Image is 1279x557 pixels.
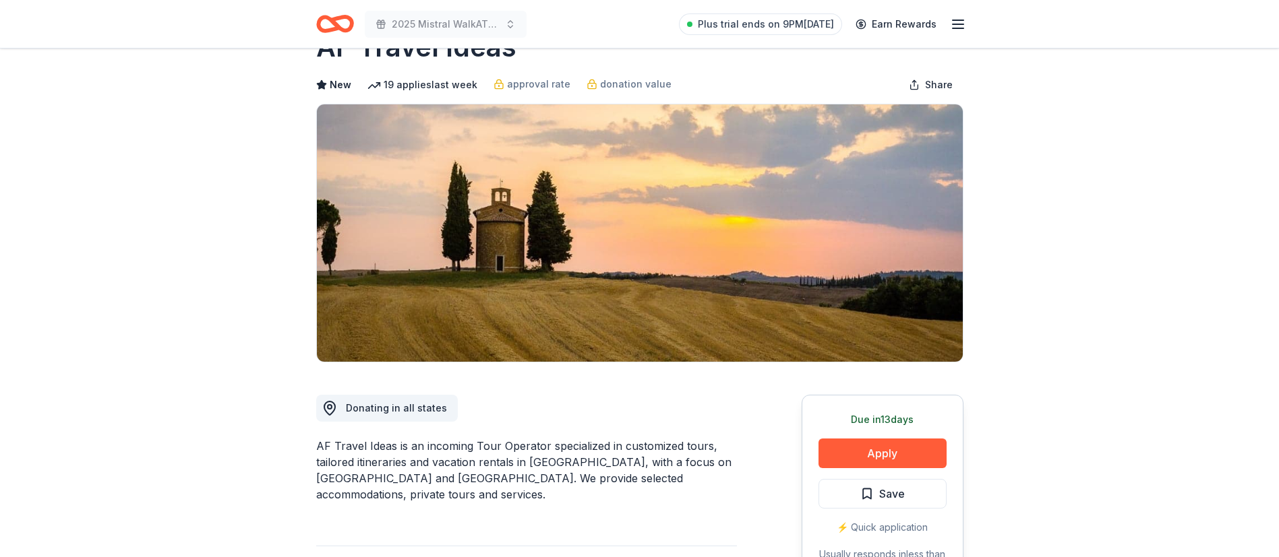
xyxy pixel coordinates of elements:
[847,12,945,36] a: Earn Rewards
[316,8,354,40] a: Home
[879,485,905,502] span: Save
[679,13,842,35] a: Plus trial ends on 9PM[DATE]
[507,76,570,92] span: approval rate
[317,104,963,362] img: Image for AF Travel Ideas
[330,77,351,93] span: New
[587,76,672,92] a: donation value
[600,76,672,92] span: donation value
[898,71,963,98] button: Share
[316,438,737,502] div: AF Travel Ideas is an incoming Tour Operator specialized in customized tours, tailored itinerarie...
[819,519,947,535] div: ⚡️ Quick application
[346,402,447,414] span: Donating in all states
[819,479,947,509] button: Save
[819,438,947,468] button: Apply
[925,77,953,93] span: Share
[494,76,570,92] a: approval rate
[367,77,477,93] div: 19 applies last week
[698,16,834,32] span: Plus trial ends on 9PM[DATE]
[365,11,527,38] button: 2025 Mistral WalkAThon & Silent Auction
[392,16,500,32] span: 2025 Mistral WalkAThon & Silent Auction
[819,412,947,428] div: Due in 13 days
